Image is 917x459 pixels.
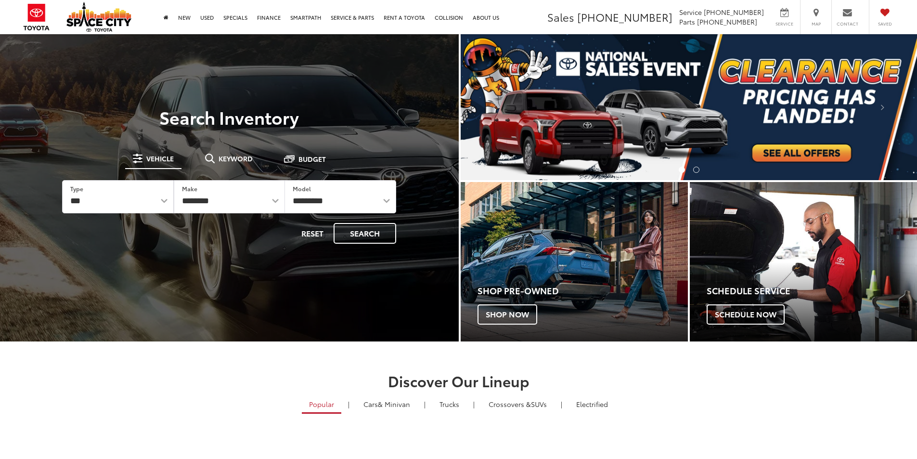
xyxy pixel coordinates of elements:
[70,184,83,193] label: Type
[679,167,685,173] li: Go to slide number 1.
[874,21,895,27] span: Saved
[146,155,174,162] span: Vehicle
[679,7,702,17] span: Service
[461,182,688,341] a: Shop Pre-Owned Shop Now
[707,304,785,325] span: Schedule Now
[693,167,699,173] li: Go to slide number 2.
[805,21,827,27] span: Map
[334,223,396,244] button: Search
[481,396,554,412] a: SUVs
[432,396,466,412] a: Trucks
[422,399,428,409] li: |
[293,184,311,193] label: Model
[849,53,917,161] button: Click to view next picture.
[774,21,795,27] span: Service
[489,399,531,409] span: Crossovers &
[356,396,417,412] a: Cars
[346,399,352,409] li: |
[378,399,410,409] span: & Minivan
[293,223,332,244] button: Reset
[478,286,688,296] h4: Shop Pre-Owned
[461,182,688,341] div: Toyota
[707,286,917,296] h4: Schedule Service
[558,399,565,409] li: |
[690,182,917,341] div: Toyota
[704,7,764,17] span: [PHONE_NUMBER]
[66,2,131,32] img: Space City Toyota
[302,396,341,414] a: Popular
[569,396,615,412] a: Electrified
[219,155,253,162] span: Keyword
[697,17,757,26] span: [PHONE_NUMBER]
[577,9,672,25] span: [PHONE_NUMBER]
[690,182,917,341] a: Schedule Service Schedule Now
[837,21,858,27] span: Contact
[119,373,798,389] h2: Discover Our Lineup
[461,53,529,161] button: Click to view previous picture.
[182,184,197,193] label: Make
[679,17,695,26] span: Parts
[298,156,326,162] span: Budget
[471,399,477,409] li: |
[478,304,537,325] span: Shop Now
[40,107,418,127] h3: Search Inventory
[547,9,574,25] span: Sales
